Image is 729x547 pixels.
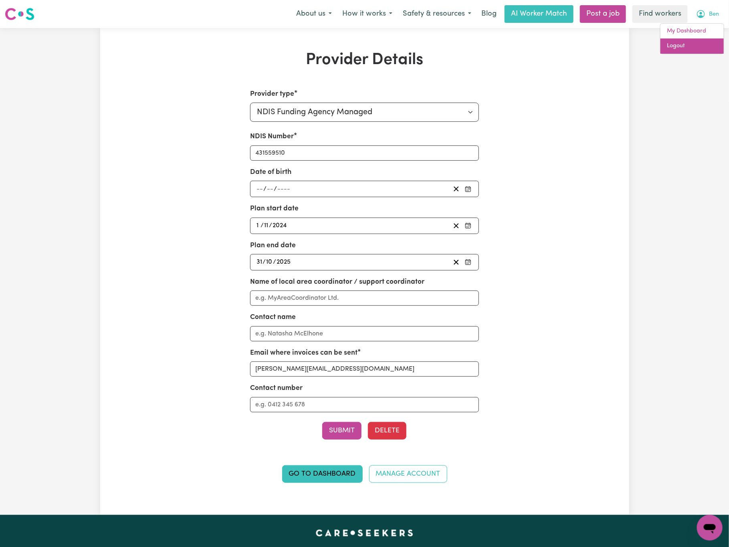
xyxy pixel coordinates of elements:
label: NDIS Number [250,131,294,142]
button: Delete [368,422,406,440]
input: -- [256,220,261,231]
a: Find workers [632,5,688,23]
span: Ben [709,10,719,19]
button: How it works [337,6,398,22]
input: e.g. nat.mc@myplanmanager.com.au [250,361,479,377]
input: -- [266,257,273,268]
span: / [263,258,266,266]
a: Go to Dashboard [282,465,363,483]
input: e.g. Natasha McElhone [250,326,479,341]
input: -- [264,220,269,231]
label: Plan start date [250,204,299,214]
img: Careseekers logo [5,7,34,21]
span: / [273,258,276,266]
button: Pick your date of birth [462,184,474,194]
iframe: Button to launch messaging window [697,515,723,541]
button: Safety & resources [398,6,477,22]
input: -- [256,184,263,194]
button: About us [291,6,337,22]
label: Plan end date [250,240,296,251]
label: Email where invoices can be sent [250,348,357,358]
button: Pick your plan start date [462,220,474,231]
a: Manage Account [369,465,447,483]
button: Clear plan start date [450,220,462,231]
a: My Dashboard [660,24,724,39]
span: / [263,186,267,193]
input: ---- [272,220,288,231]
input: ---- [276,257,291,268]
span: / [261,222,264,229]
a: Post a job [580,5,626,23]
button: Clear date of birth [450,184,462,194]
button: Pick your plan end date [462,257,474,268]
button: Clear plan end date [450,257,462,268]
input: e.g. MyAreaCoordinator Ltd. [250,291,479,306]
label: Date of birth [250,167,291,178]
label: Provider type [250,89,294,99]
a: Careseekers logo [5,5,34,23]
label: Contact number [250,383,303,394]
a: Logout [660,38,724,54]
span: / [269,222,272,229]
button: My Account [691,6,724,22]
a: Careseekers home page [316,529,413,536]
button: Submit [322,422,361,440]
label: Name of local area coordinator / support coordinator [250,277,424,287]
input: Enter your NDIS number [250,145,479,161]
input: ---- [277,184,291,194]
input: -- [256,257,263,268]
div: My Account [660,23,724,54]
a: AI Worker Match [505,5,574,23]
input: -- [267,184,274,194]
span: / [274,186,277,193]
a: Blog [477,5,501,23]
label: Contact name [250,312,296,323]
h1: Provider Details [193,50,536,70]
input: e.g. 0412 345 678 [250,397,479,412]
